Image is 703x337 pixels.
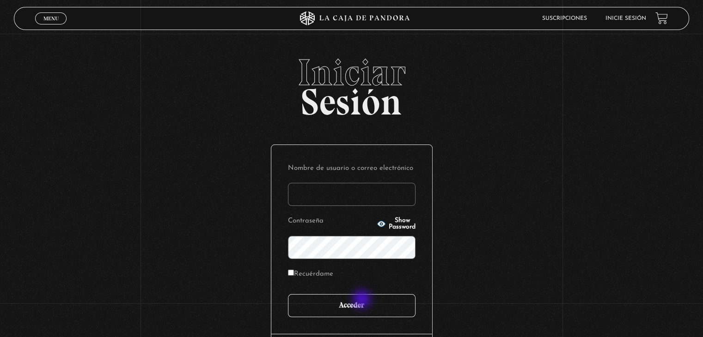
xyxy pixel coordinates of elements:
button: Show Password [377,217,416,230]
label: Contraseña [288,214,374,229]
a: Suscripciones [542,16,587,21]
h2: Sesión [14,54,689,113]
span: Menu [43,16,59,21]
span: Cerrar [40,23,62,30]
label: Nombre de usuario o correo electrónico [288,162,416,176]
input: Recuérdame [288,270,294,276]
input: Acceder [288,294,416,317]
label: Recuérdame [288,267,333,282]
span: Iniciar [14,54,689,91]
span: Show Password [389,217,416,230]
a: Inicie sesión [605,16,646,21]
a: View your shopping cart [655,12,668,24]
